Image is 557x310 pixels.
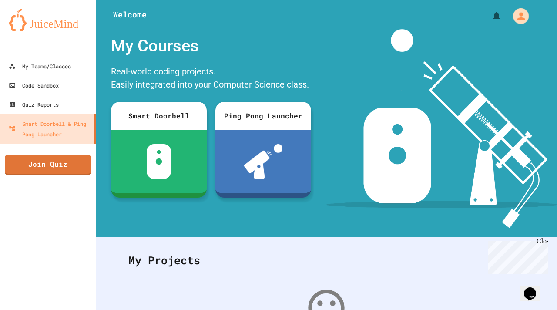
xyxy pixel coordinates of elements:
div: Code Sandbox [9,80,59,91]
div: My Notifications [475,9,504,24]
div: Ping Pong Launcher [215,102,311,130]
div: My Teams/Classes [9,61,71,71]
iframe: chat widget [520,275,548,301]
div: Chat with us now!Close [3,3,60,55]
div: Quiz Reports [9,99,59,110]
a: Join Quiz [5,155,91,175]
div: Smart Doorbell [111,102,207,130]
img: sdb-white.svg [147,144,171,179]
div: My Account [504,6,531,26]
iframe: chat widget [485,237,548,274]
img: banner-image-my-projects.png [326,29,557,228]
div: Real-world coding projects. Easily integrated into your Computer Science class. [107,63,315,95]
img: ppl-with-ball.png [244,144,283,179]
img: logo-orange.svg [9,9,87,31]
div: My Projects [120,243,533,277]
div: My Courses [107,29,315,63]
div: Smart Doorbell & Ping Pong Launcher [9,118,91,139]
